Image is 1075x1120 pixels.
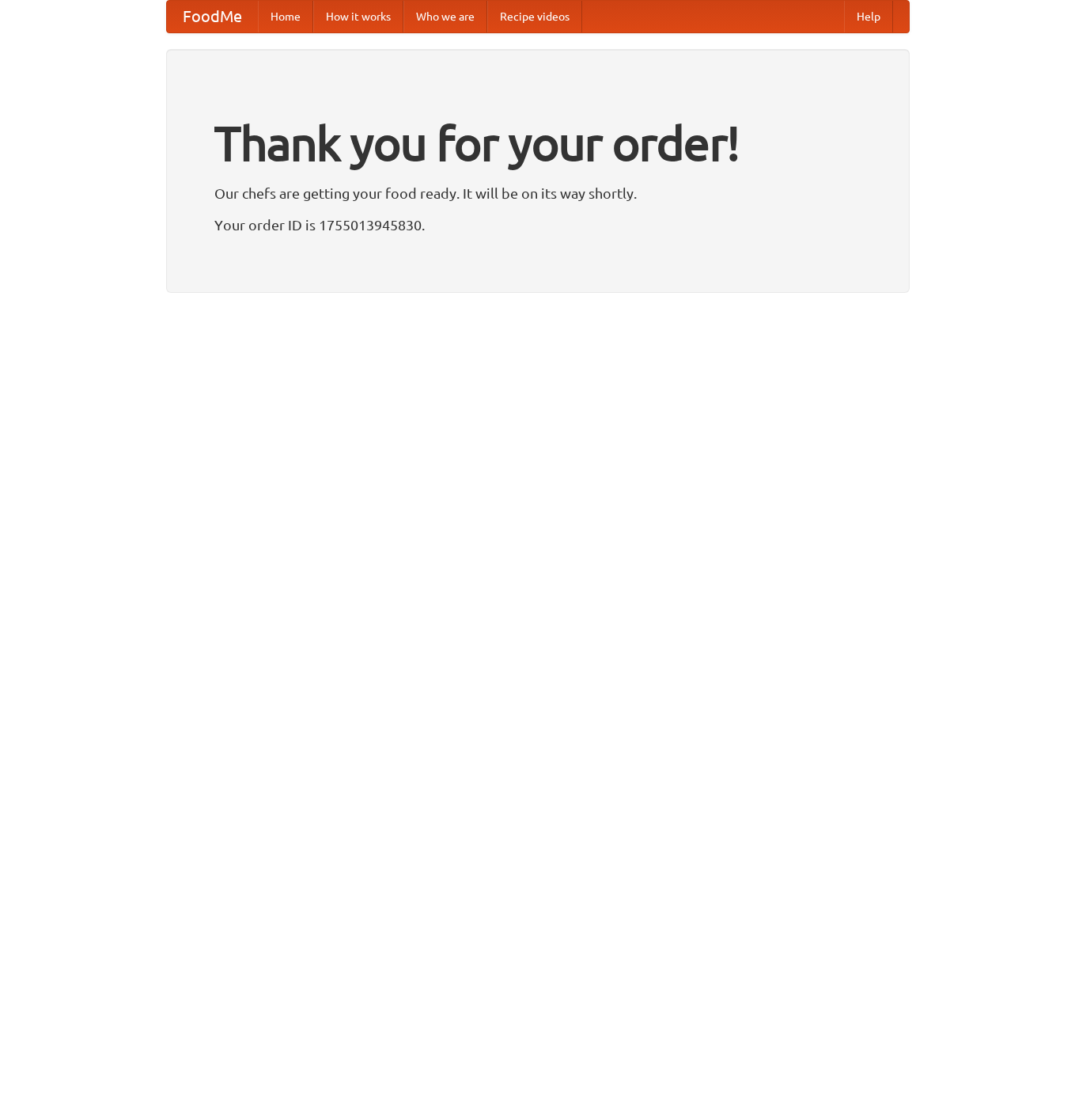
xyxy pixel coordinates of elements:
h1: Thank you for your order! [214,105,861,181]
a: Who we are [403,1,487,32]
a: Home [258,1,313,32]
p: Our chefs are getting your food ready. It will be on its way shortly. [214,181,861,205]
p: Your order ID is 1755013945830. [214,213,861,237]
a: FoodMe [167,1,258,32]
a: How it works [313,1,403,32]
a: Help [844,1,893,32]
a: Recipe videos [487,1,582,32]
